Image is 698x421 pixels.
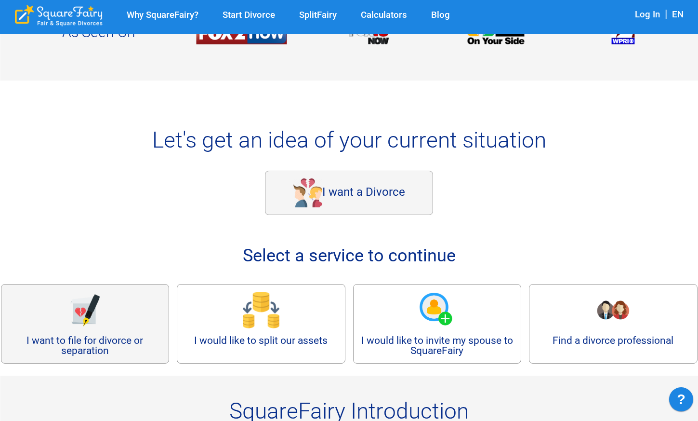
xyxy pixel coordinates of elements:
[595,292,632,328] img: Professional Assistance Icon
[1,247,698,264] h3: Select a service to continue
[66,292,103,328] img: File Divorce Icon
[211,10,287,21] a: Start Divorce
[15,5,103,27] div: SquareFairy Logo
[293,178,322,207] img: Want Divorce Icon
[361,292,514,356] a: I would like to invite my spouse to SquareFairy
[1,129,698,151] h2: Let's get an idea of your current situation
[349,10,419,21] a: Calculators
[672,9,684,22] div: EN
[660,8,672,20] span: |
[243,292,279,328] img: Split Assets Icon
[537,292,690,346] a: Find a divorce professional
[115,10,211,21] a: Why SquareFairy?
[664,382,698,421] iframe: JSD widget
[419,10,462,21] a: Blog
[9,292,162,356] a: I want to file for divorce or separation
[419,292,455,328] img: Invitation Icon
[287,10,349,21] a: SplitFairy
[265,171,434,215] div: I want a Divorce
[184,292,338,346] a: I would like to split our assets
[635,9,660,20] a: Log In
